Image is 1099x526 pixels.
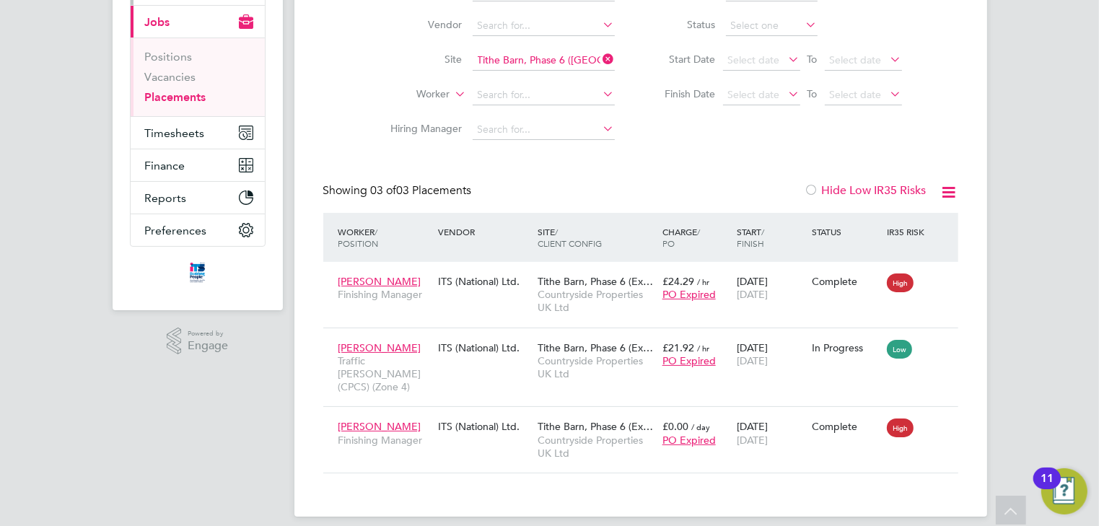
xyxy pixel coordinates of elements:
[473,16,615,36] input: Search for...
[131,214,265,246] button: Preferences
[188,328,228,340] span: Powered by
[131,38,265,116] div: Jobs
[188,340,228,352] span: Engage
[338,354,431,394] span: Traffic [PERSON_NAME] (CPCS) (Zone 4)
[145,15,170,29] span: Jobs
[434,413,534,440] div: ITS (National) Ltd.
[338,420,421,433] span: [PERSON_NAME]
[803,50,822,69] span: To
[145,70,196,84] a: Vacancies
[662,420,688,433] span: £0.00
[167,328,228,355] a: Powered byEngage
[659,219,734,256] div: Charge
[338,434,431,447] span: Finishing Manager
[651,53,716,66] label: Start Date
[887,273,914,292] span: High
[371,183,397,198] span: 03 of
[145,50,193,63] a: Positions
[538,354,655,380] span: Countryside Properties UK Ltd
[733,334,808,374] div: [DATE]
[733,268,808,308] div: [DATE]
[145,159,185,172] span: Finance
[662,226,700,249] span: / PO
[883,219,933,245] div: IR35 Risk
[697,343,709,354] span: / hr
[131,6,265,38] button: Jobs
[131,149,265,181] button: Finance
[338,341,421,354] span: [PERSON_NAME]
[380,18,463,31] label: Vendor
[538,434,655,460] span: Countryside Properties UK Ltd
[662,434,716,447] span: PO Expired
[538,420,653,433] span: Tithe Barn, Phase 6 (Ex…
[145,224,207,237] span: Preferences
[335,219,434,256] div: Worker
[737,288,768,301] span: [DATE]
[323,183,475,198] div: Showing
[434,219,534,245] div: Vendor
[805,183,927,198] label: Hide Low IR35 Risks
[697,276,709,287] span: / hr
[887,418,914,437] span: High
[1041,478,1054,497] div: 11
[830,53,882,66] span: Select date
[473,120,615,140] input: Search for...
[662,354,716,367] span: PO Expired
[737,354,768,367] span: [DATE]
[728,53,780,66] span: Select date
[662,341,694,354] span: £21.92
[803,84,822,103] span: To
[538,341,653,354] span: Tithe Barn, Phase 6 (Ex…
[1041,468,1087,514] button: Open Resource Center, 11 new notifications
[728,88,780,101] span: Select date
[335,412,958,424] a: [PERSON_NAME]Finishing ManagerITS (National) Ltd.Tithe Barn, Phase 6 (Ex…Countryside Properties U...
[534,219,659,256] div: Site
[145,191,187,205] span: Reports
[651,87,716,100] label: Finish Date
[371,183,472,198] span: 03 Placements
[737,434,768,447] span: [DATE]
[651,18,716,31] label: Status
[338,226,379,249] span: / Position
[335,333,958,346] a: [PERSON_NAME]Traffic [PERSON_NAME] (CPCS) (Zone 4)ITS (National) Ltd.Tithe Barn, Phase 6 (Ex…Coun...
[367,87,450,102] label: Worker
[380,122,463,135] label: Hiring Manager
[131,182,265,214] button: Reports
[662,288,716,301] span: PO Expired
[434,268,534,295] div: ITS (National) Ltd.
[737,226,764,249] span: / Finish
[691,421,710,432] span: / day
[187,261,207,284] img: itsconstruction-logo-retina.png
[434,334,534,361] div: ITS (National) Ltd.
[335,267,958,279] a: [PERSON_NAME]Finishing ManagerITS (National) Ltd.Tithe Barn, Phase 6 (Ex…Countryside Properties U...
[812,420,880,433] div: Complete
[538,288,655,314] span: Countryside Properties UK Ltd
[812,275,880,288] div: Complete
[887,340,912,359] span: Low
[130,261,266,284] a: Go to home page
[145,126,205,140] span: Timesheets
[473,85,615,105] input: Search for...
[145,90,206,104] a: Placements
[726,16,818,36] input: Select one
[380,53,463,66] label: Site
[473,51,615,71] input: Search for...
[538,275,653,288] span: Tithe Barn, Phase 6 (Ex…
[662,275,694,288] span: £24.29
[338,288,431,301] span: Finishing Manager
[338,275,421,288] span: [PERSON_NAME]
[830,88,882,101] span: Select date
[733,413,808,453] div: [DATE]
[131,117,265,149] button: Timesheets
[808,219,883,245] div: Status
[538,226,602,249] span: / Client Config
[733,219,808,256] div: Start
[812,341,880,354] div: In Progress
